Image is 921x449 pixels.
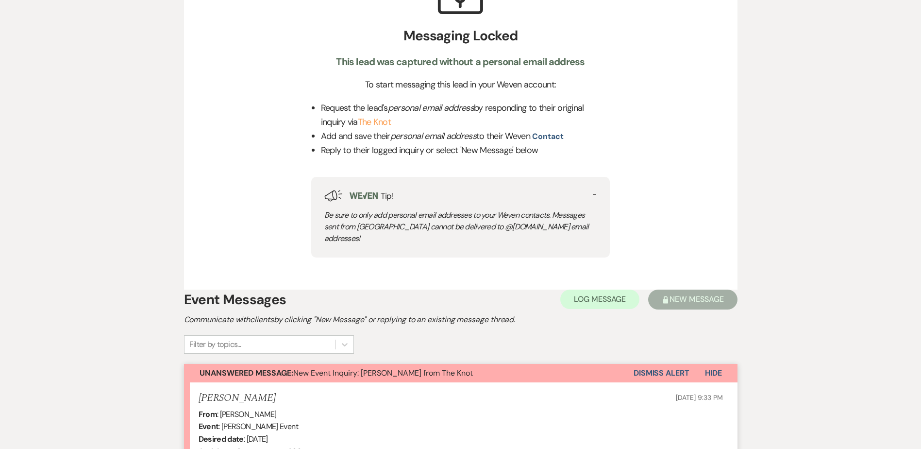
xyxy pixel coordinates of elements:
img: loud-speaker-illustration.svg [324,190,343,202]
span: [DATE] 9:33 PM [676,393,722,402]
span: New Event Inquiry: [PERSON_NAME] from The Knot [200,368,473,378]
span: Be sure to only add personal email addresses to your Weven contacts. Messages sent from [GEOGRAPH... [324,210,589,243]
span: Log Message [574,294,626,304]
img: weven-logo-green.svg [350,192,378,199]
span: Hide [705,368,722,378]
h5: [PERSON_NAME] [199,392,276,404]
li: Reply to their logged inquiry or select 'New Message' below [321,143,610,157]
h1: Event Messages [184,290,286,310]
button: Hide [689,364,737,382]
div: Filter by topics... [189,339,241,350]
button: Log Message [560,290,639,309]
strong: Unanswered Message: [200,368,293,378]
div: This lead was captured without a personal email address [295,55,627,69]
button: contact [532,133,563,140]
button: New Message [648,290,737,310]
div: To start messaging this lead in your Weven account: [295,78,627,91]
span: New Message [670,294,723,304]
h4: Messaging Locked [295,26,627,46]
b: Event [199,421,219,432]
button: Unanswered Message:New Event Inquiry: [PERSON_NAME] from The Knot [184,364,634,382]
div: Tip! [311,177,610,258]
b: From [199,409,217,419]
button: - [592,190,597,198]
b: Desired date [199,434,244,444]
button: Dismiss Alert [634,364,689,382]
em: personal email address [388,102,474,114]
p: Request the lead's by responding to their original inquiry via [321,101,610,129]
a: The Knot [358,116,391,128]
h2: Communicate with clients by clicking "New Message" or replying to an existing message thread. [184,314,737,326]
p: Add and save their to their Weven [321,129,530,143]
em: personal email address [390,130,476,142]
